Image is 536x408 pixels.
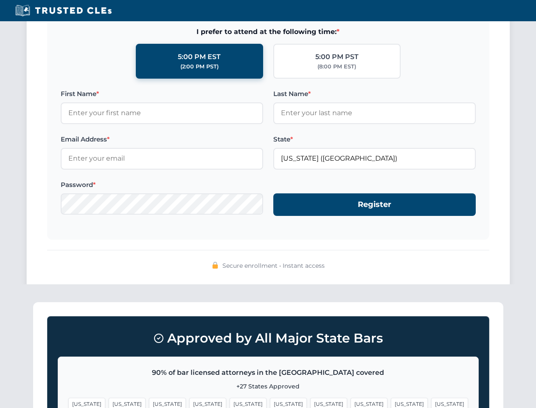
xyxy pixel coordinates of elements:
[68,367,468,378] p: 90% of bar licensed attorneys in the [GEOGRAPHIC_DATA] covered
[61,102,263,124] input: Enter your first name
[273,148,476,169] input: Florida (FL)
[178,51,221,62] div: 5:00 PM EST
[273,134,476,144] label: State
[180,62,219,71] div: (2:00 PM PST)
[273,193,476,216] button: Register
[273,102,476,124] input: Enter your last name
[61,180,263,190] label: Password
[61,148,263,169] input: Enter your email
[273,89,476,99] label: Last Name
[58,327,479,350] h3: Approved by All Major State Bars
[13,4,114,17] img: Trusted CLEs
[61,89,263,99] label: First Name
[68,382,468,391] p: +27 States Approved
[315,51,359,62] div: 5:00 PM PST
[212,262,219,269] img: 🔒
[61,26,476,37] span: I prefer to attend at the following time:
[61,134,263,144] label: Email Address
[222,261,325,270] span: Secure enrollment • Instant access
[317,62,356,71] div: (8:00 PM EST)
